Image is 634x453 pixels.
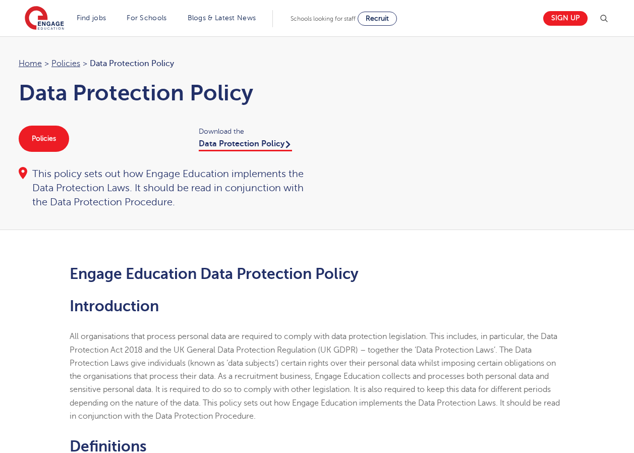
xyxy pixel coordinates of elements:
[70,330,564,423] p: All organisations that process personal data are required to comply with data protection legislat...
[358,12,397,26] a: Recruit
[199,126,307,137] span: Download the
[127,14,166,22] a: For Schools
[19,57,307,70] nav: breadcrumb
[291,15,356,22] span: Schools looking for staff
[77,14,106,22] a: Find jobs
[19,59,42,68] a: Home
[44,59,49,68] span: >
[70,298,564,315] h2: Introduction
[19,167,307,209] div: This policy sets out how Engage Education implements the Data Protection Laws. It should be read ...
[51,59,80,68] a: Policies
[70,265,564,282] h2: Engage Education Data Protection Policy
[19,80,307,105] h1: Data Protection Policy
[25,6,64,31] img: Engage Education
[19,126,69,152] a: Policies
[90,57,174,70] span: Data Protection Policy
[543,11,588,26] a: Sign up
[188,14,256,22] a: Blogs & Latest News
[366,15,389,22] span: Recruit
[83,59,87,68] span: >
[199,139,292,151] a: Data Protection Policy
